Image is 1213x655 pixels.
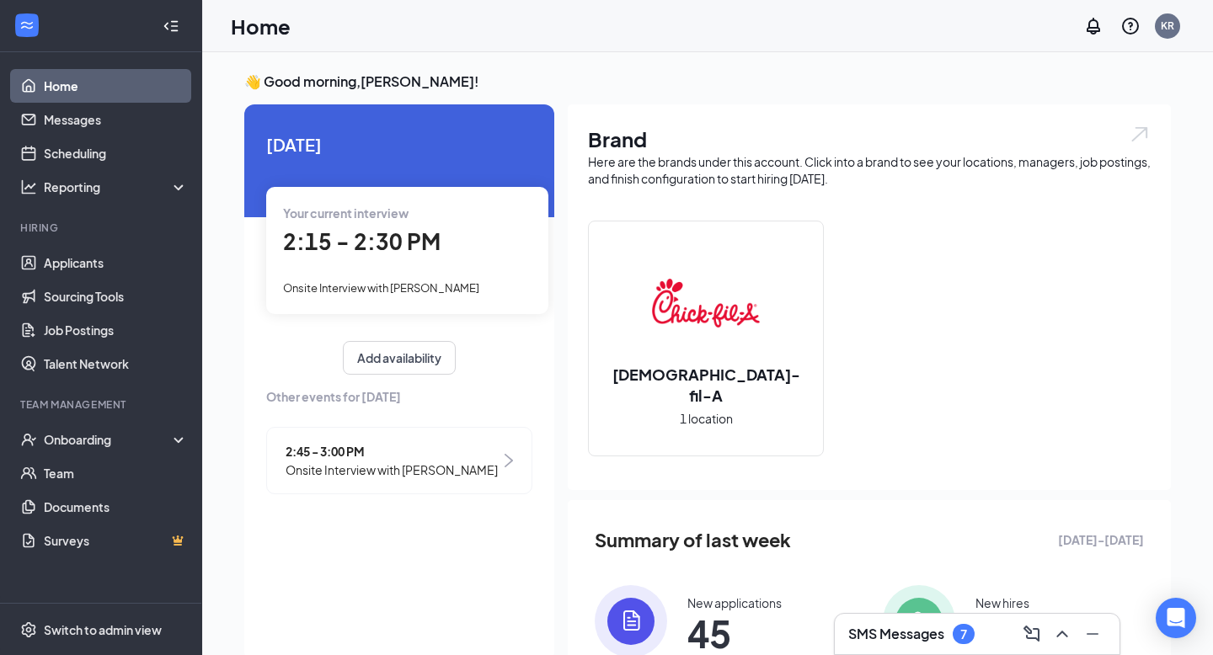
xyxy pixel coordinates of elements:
[687,618,782,648] span: 45
[44,103,188,136] a: Messages
[44,178,189,195] div: Reporting
[652,249,760,357] img: Chick-fil-A
[44,621,162,638] div: Switch to admin view
[44,431,174,448] div: Onboarding
[20,431,37,448] svg: UserCheck
[1129,125,1151,144] img: open.6027fd2a22e1237b5b06.svg
[20,621,37,638] svg: Settings
[589,364,823,406] h2: [DEMOGRAPHIC_DATA]-fil-A
[19,17,35,34] svg: WorkstreamLogo
[44,313,188,347] a: Job Postings
[283,205,409,221] span: Your current interview
[44,490,188,524] a: Documents
[44,347,188,381] a: Talent Network
[286,461,498,479] span: Onsite Interview with [PERSON_NAME]
[244,72,1171,91] h3: 👋 Good morning, [PERSON_NAME] !
[588,153,1151,187] div: Here are the brands under this account. Click into a brand to see your locations, managers, job p...
[1082,624,1103,644] svg: Minimize
[588,125,1151,153] h1: Brand
[20,178,37,195] svg: Analysis
[20,397,184,412] div: Team Management
[266,387,532,406] span: Other events for [DATE]
[687,594,782,611] div: New applications
[163,18,179,35] svg: Collapse
[283,227,441,255] span: 2:15 - 2:30 PM
[283,281,479,295] span: Onsite Interview with [PERSON_NAME]
[343,341,456,375] button: Add availability
[1022,624,1042,644] svg: ComposeMessage
[1049,620,1076,647] button: ChevronUp
[266,131,532,157] span: [DATE]
[1079,620,1106,647] button: Minimize
[1058,530,1144,549] span: [DATE] - [DATE]
[20,221,184,235] div: Hiring
[1156,598,1196,638] div: Open Intercom Messenger
[1052,624,1072,644] svg: ChevronUp
[44,524,188,557] a: SurveysCrown
[848,625,944,643] h3: SMS Messages
[286,442,498,461] span: 2:45 - 3:00 PM
[960,627,967,642] div: 7
[44,280,188,313] a: Sourcing Tools
[975,594,1029,611] div: New hires
[1120,16,1141,36] svg: QuestionInfo
[1018,620,1045,647] button: ComposeMessage
[44,246,188,280] a: Applicants
[680,409,733,428] span: 1 location
[44,69,188,103] a: Home
[44,136,188,170] a: Scheduling
[1161,19,1174,33] div: KR
[595,525,791,555] span: Summary of last week
[44,456,188,490] a: Team
[1083,16,1103,36] svg: Notifications
[231,12,291,40] h1: Home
